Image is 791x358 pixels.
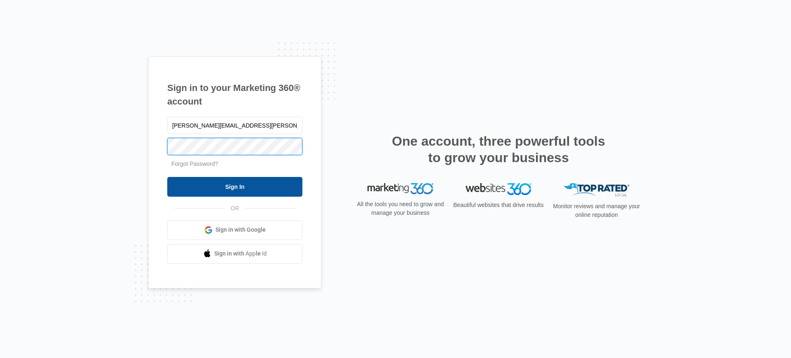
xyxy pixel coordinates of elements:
span: Sign in with Apple Id [214,249,267,258]
input: Email [167,117,302,134]
p: All the tools you need to grow and manage your business [354,200,447,217]
img: Top Rated Local [564,183,630,197]
span: Sign in with Google [215,225,266,234]
h1: Sign in to your Marketing 360® account [167,81,302,108]
span: OR [225,204,245,213]
p: Beautiful websites that drive results [452,201,545,209]
img: Marketing 360 [367,183,433,195]
input: Sign In [167,177,302,197]
a: Sign in with Google [167,220,302,240]
a: Forgot Password? [171,160,218,167]
a: Sign in with Apple Id [167,244,302,264]
p: Monitor reviews and manage your online reputation [550,202,643,219]
img: Websites 360 [466,183,531,195]
h2: One account, three powerful tools to grow your business [389,133,608,166]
